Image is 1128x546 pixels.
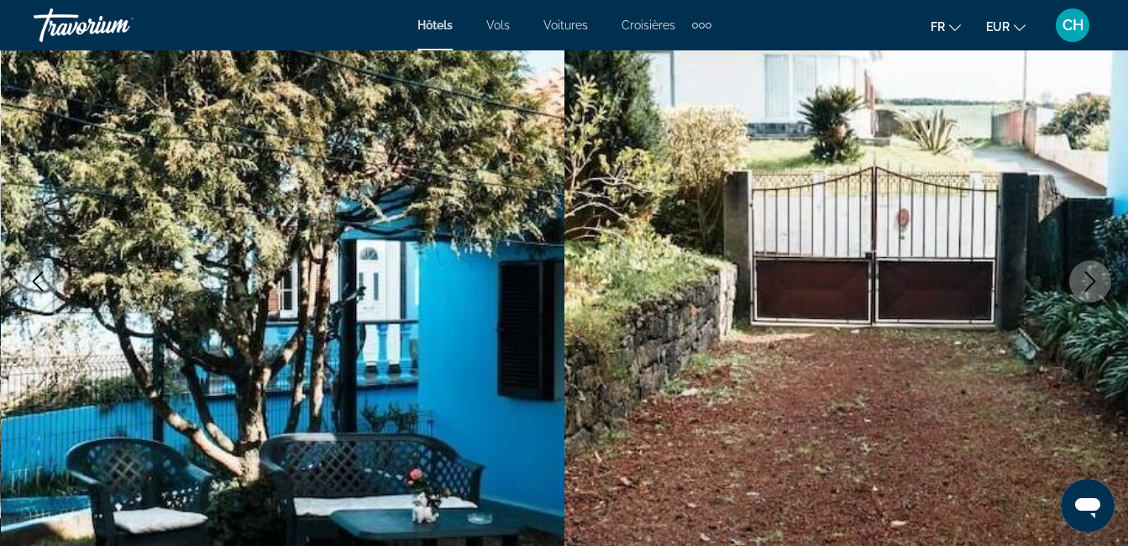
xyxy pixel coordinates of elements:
[622,18,675,32] a: Croisières
[931,20,945,34] span: fr
[1069,260,1111,302] button: Next image
[486,18,510,32] a: Vols
[692,12,711,39] button: Extra navigation items
[986,20,1010,34] span: EUR
[417,18,453,32] a: Hôtels
[986,14,1026,39] button: Change currency
[34,3,202,47] a: Travorium
[1051,8,1094,43] button: User Menu
[543,18,588,32] a: Voitures
[17,260,59,302] button: Previous image
[1061,479,1115,533] iframe: Bouton de lancement de la fenêtre de messagerie
[931,14,961,39] button: Change language
[1062,17,1083,34] span: CH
